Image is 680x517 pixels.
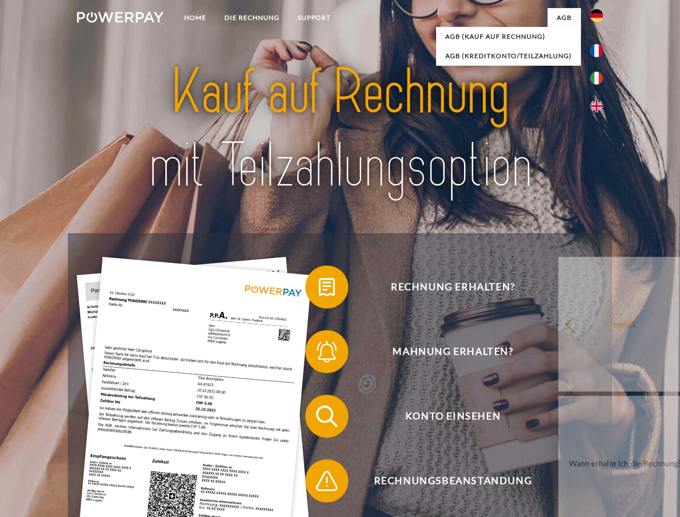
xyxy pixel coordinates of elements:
img: fr [590,44,603,57]
a: DIE RECHNUNG [215,8,289,27]
a: AGB (Kreditkonto/Teilzahlung) [436,46,581,66]
a: Home [175,8,215,27]
span: Rechnung erhalten? [321,266,585,309]
img: qb_bell.svg [313,338,340,365]
img: de [590,9,603,22]
img: qb_search.svg [313,403,340,430]
img: it [590,72,603,85]
span: Mahnung erhalten? [321,330,585,373]
img: en [590,100,603,113]
span: Rechnungsbeanstandung [321,459,585,502]
a: AGB (Kauf auf Rechnung) [436,27,581,46]
img: logo-powerpay-white.svg [77,12,164,23]
img: qb_warning.svg [313,467,340,494]
span: Konto einsehen [321,395,585,438]
img: title-powerpay_de.svg [103,52,577,206]
a: agb [548,8,581,27]
a: SUPPORT [289,8,340,27]
img: qb_bill.svg [313,274,340,301]
button: Rechnungsbeanstandung [305,459,585,502]
button: Rechnung erhalten? [305,266,585,309]
button: Mahnung erhalten? [305,330,585,373]
button: Konto einsehen [305,395,585,438]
